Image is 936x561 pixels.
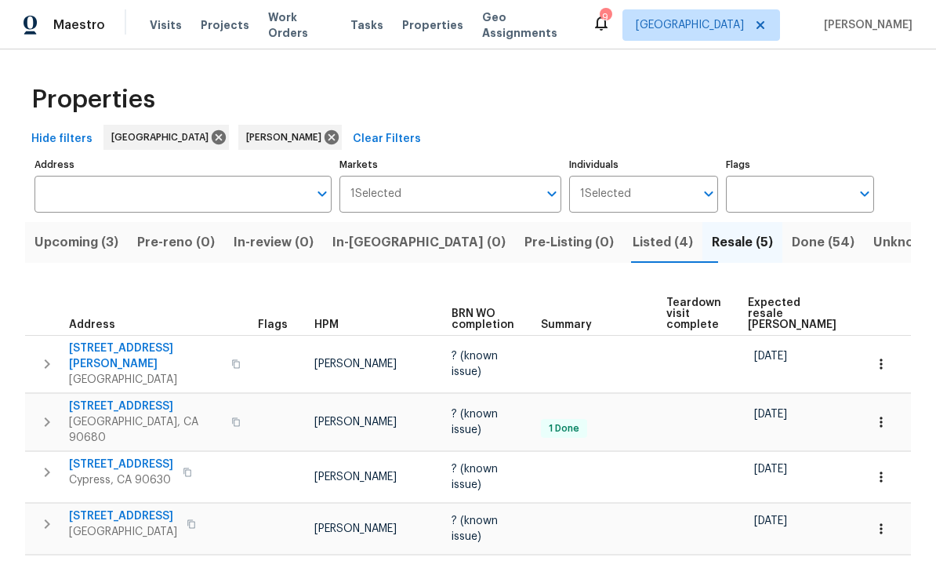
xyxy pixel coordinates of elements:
[31,92,155,107] span: Properties
[268,9,332,41] span: Work Orders
[103,125,229,150] div: [GEOGRAPHIC_DATA]
[754,351,787,362] span: [DATE]
[754,409,787,420] span: [DATE]
[754,515,787,526] span: [DATE]
[541,319,592,330] span: Summary
[31,129,93,149] span: Hide filters
[314,417,397,428] span: [PERSON_NAME]
[69,372,222,388] span: [GEOGRAPHIC_DATA]
[541,183,563,205] button: Open
[350,188,401,201] span: 1 Selected
[350,20,383,31] span: Tasks
[666,297,721,330] span: Teardown visit complete
[69,472,173,488] span: Cypress, CA 90630
[137,231,215,253] span: Pre-reno (0)
[524,231,614,253] span: Pre-Listing (0)
[34,160,332,169] label: Address
[314,523,397,534] span: [PERSON_NAME]
[339,160,562,169] label: Markets
[452,351,498,377] span: ? (known issue)
[246,129,328,145] span: [PERSON_NAME]
[346,125,427,154] button: Clear Filters
[402,17,463,33] span: Properties
[452,464,498,490] span: ? (known issue)
[332,231,506,253] span: In-[GEOGRAPHIC_DATA] (0)
[34,231,118,253] span: Upcoming (3)
[69,319,115,330] span: Address
[201,17,249,33] span: Projects
[69,524,177,540] span: [GEOGRAPHIC_DATA]
[238,125,342,150] div: [PERSON_NAME]
[754,464,787,475] span: [DATE]
[600,9,611,25] div: 9
[314,319,339,330] span: HPM
[69,399,222,414] span: [STREET_ADDRESS]
[748,297,836,330] span: Expected resale [PERSON_NAME]
[314,359,397,370] span: [PERSON_NAME]
[53,17,105,33] span: Maestro
[25,125,99,154] button: Hide filters
[452,308,514,330] span: BRN WO completion
[712,231,773,253] span: Resale (5)
[69,457,173,472] span: [STREET_ADDRESS]
[258,319,288,330] span: Flags
[69,341,222,372] span: [STREET_ADDRESS][PERSON_NAME]
[452,409,498,435] span: ? (known issue)
[726,160,874,169] label: Flags
[818,17,912,33] span: [PERSON_NAME]
[234,231,314,253] span: In-review (0)
[311,183,333,205] button: Open
[698,183,720,205] button: Open
[580,188,631,201] span: 1 Selected
[542,422,586,435] span: 1 Done
[69,414,222,446] span: [GEOGRAPHIC_DATA], CA 90680
[69,508,177,524] span: [STREET_ADDRESS]
[569,160,717,169] label: Individuals
[854,183,876,205] button: Open
[792,231,854,253] span: Done (54)
[452,515,498,542] span: ? (known issue)
[636,17,744,33] span: [GEOGRAPHIC_DATA]
[111,129,215,145] span: [GEOGRAPHIC_DATA]
[353,129,421,149] span: Clear Filters
[150,17,182,33] span: Visits
[633,231,693,253] span: Listed (4)
[482,9,573,41] span: Geo Assignments
[314,472,397,483] span: [PERSON_NAME]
